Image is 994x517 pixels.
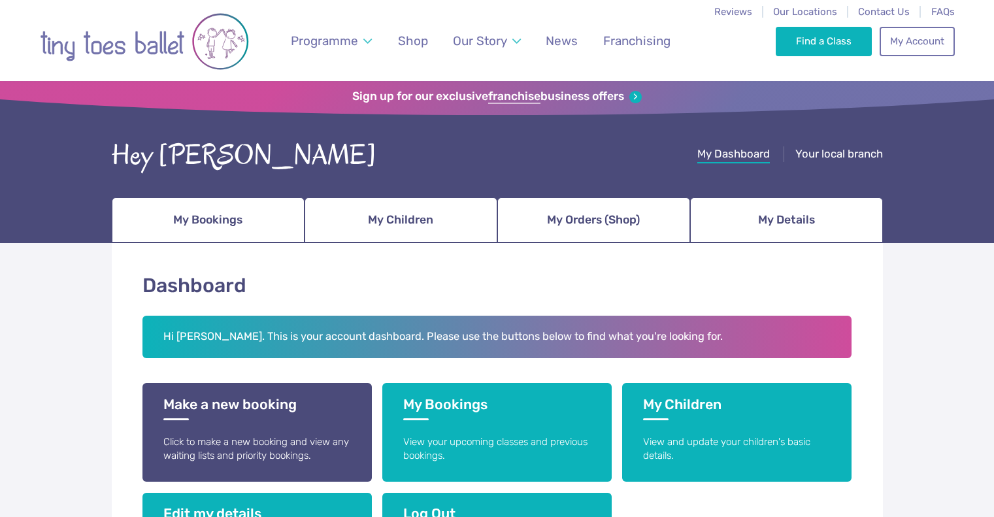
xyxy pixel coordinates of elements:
[643,435,831,463] p: View and update your children's basic details.
[880,27,954,56] a: My Account
[284,25,378,56] a: Programme
[858,6,910,18] a: Contact Us
[597,25,676,56] a: Franchising
[758,208,815,231] span: My Details
[142,316,852,359] h2: Hi [PERSON_NAME]. This is your account dashboard. Please use the buttons below to find what you'r...
[40,8,249,75] img: tiny toes ballet
[305,197,497,243] a: My Children
[453,33,507,48] span: Our Story
[776,27,872,56] a: Find a Class
[546,33,578,48] span: News
[488,90,540,104] strong: franchise
[603,33,671,48] span: Franchising
[795,147,883,160] span: Your local branch
[690,197,883,243] a: My Details
[142,272,852,300] h1: Dashboard
[142,383,372,482] a: Make a new booking Click to make a new booking and view any waiting lists and priority bookings.
[547,208,640,231] span: My Orders (Shop)
[622,383,852,482] a: My Children View and update your children's basic details.
[497,197,690,243] a: My Orders (Shop)
[714,6,752,18] a: Reviews
[382,383,612,482] a: My Bookings View your upcoming classes and previous bookings.
[795,147,883,163] a: Your local branch
[163,435,351,463] p: Click to make a new booking and view any waiting lists and priority bookings.
[398,33,428,48] span: Shop
[540,25,584,56] a: News
[643,396,831,420] h3: My Children
[112,197,305,243] a: My Bookings
[931,6,955,18] a: FAQs
[391,25,434,56] a: Shop
[403,435,591,463] p: View your upcoming classes and previous bookings.
[163,396,351,420] h3: Make a new booking
[112,135,376,176] div: Hey [PERSON_NAME]
[773,6,837,18] a: Our Locations
[291,33,358,48] span: Programme
[446,25,527,56] a: Our Story
[173,208,242,231] span: My Bookings
[403,396,591,420] h3: My Bookings
[352,90,642,104] a: Sign up for our exclusivefranchisebusiness offers
[368,208,433,231] span: My Children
